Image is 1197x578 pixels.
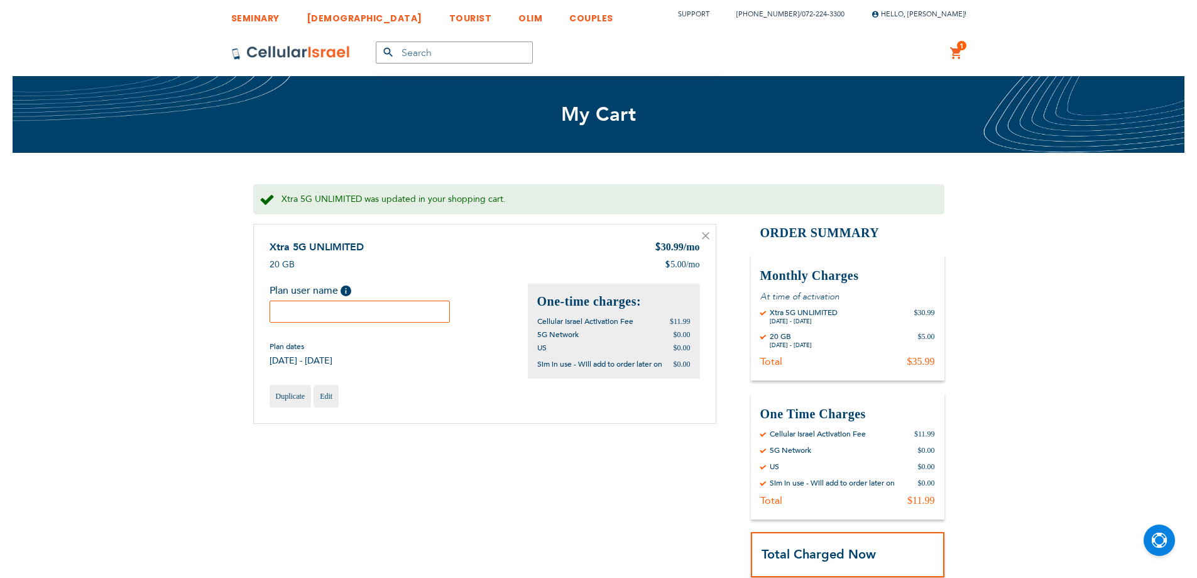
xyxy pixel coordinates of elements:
a: 072-224-3300 [802,9,844,19]
span: Help [341,286,351,296]
p: At time of activation [760,291,935,303]
span: $0.00 [674,360,691,369]
div: $0.00 [918,445,935,455]
span: Plan dates [270,342,332,352]
span: $0.00 [674,330,691,339]
li: / [724,5,844,23]
div: $0.00 [918,478,935,488]
div: Cellular Israel Activation Fee [770,429,866,439]
span: [DATE] - [DATE] [270,355,332,367]
span: Hello, [PERSON_NAME]! [872,9,966,19]
div: $35.99 [907,355,935,368]
span: Edit [320,392,332,401]
h3: Monthly Charges [760,267,935,284]
div: $0.00 [918,462,935,472]
a: 1 [949,46,963,61]
span: $ [665,258,670,271]
div: $11.99 [907,494,934,507]
div: 5G Network [770,445,811,455]
span: $ [655,241,661,255]
a: [DEMOGRAPHIC_DATA] [307,3,422,26]
a: [PHONE_NUMBER] [736,9,799,19]
span: /mo [686,258,700,271]
span: My Cart [561,101,637,128]
h2: One-time charges: [537,293,691,310]
span: Sim in use - Will add to order later on [537,359,662,369]
h3: One Time Charges [760,406,935,423]
div: [DATE] - [DATE] [770,342,812,349]
div: $30.99 [914,308,935,325]
span: Duplicate [276,392,305,401]
span: Plan user name [270,284,338,297]
a: Edit [314,385,339,408]
a: SEMINARY [231,3,280,26]
span: US [537,343,547,353]
span: 20 GB [270,258,295,270]
a: TOURIST [449,3,492,26]
div: Total [760,355,782,368]
a: COUPLES [569,3,613,26]
a: OLIM [518,3,542,26]
div: [DATE] - [DATE] [770,318,838,325]
div: Sim in use - Will add to order later on [770,478,895,488]
span: $11.99 [670,317,691,326]
div: 30.99 [655,240,700,255]
div: US [770,462,779,472]
a: Support [678,9,709,19]
a: Xtra 5G UNLIMITED [270,240,364,254]
div: 5.00 [665,258,699,271]
div: Total [760,494,782,507]
span: Cellular Israel Activation Fee [537,316,633,326]
input: Search [376,42,533,64]
div: $5.00 [918,331,935,349]
div: Xtra 5G UNLIMITED [770,308,838,318]
span: 5G Network [537,330,579,340]
span: $0.00 [674,343,691,352]
img: Cellular Israel Logo [231,45,351,60]
span: 1 [959,41,964,51]
div: 20 GB [770,331,812,342]
h2: Order Summary [751,224,944,242]
a: Duplicate [270,385,312,408]
strong: Total Charged Now [762,546,876,563]
span: /mo [684,242,700,252]
div: $11.99 [914,429,935,439]
div: Xtra 5G UNLIMITED was updated in your shopping cart. [253,184,944,215]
